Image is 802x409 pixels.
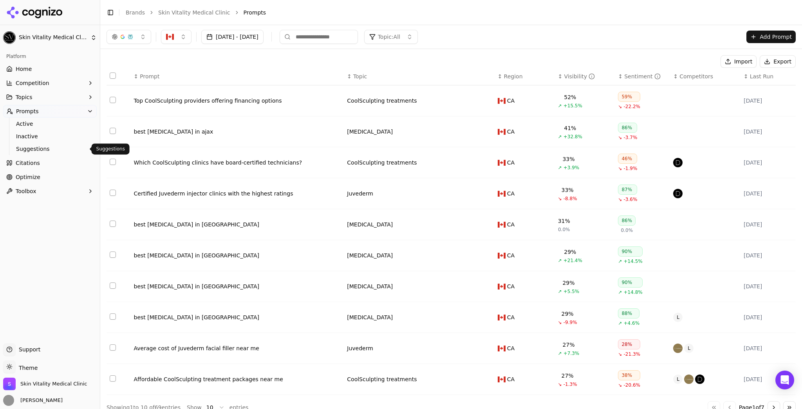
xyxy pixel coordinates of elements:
span: Prompts [244,9,266,16]
span: -20.6% [624,382,640,388]
span: CA [507,190,515,197]
a: [MEDICAL_DATA] [347,128,393,136]
span: +14.5% [624,258,643,264]
div: best [MEDICAL_DATA] in [GEOGRAPHIC_DATA] [134,221,341,228]
span: Skin Vitality Medical Clinic [20,380,87,387]
span: Citations [16,159,40,167]
div: ↕Region [498,72,552,80]
img: CA flag [498,160,506,166]
th: Region [495,68,555,85]
p: Suggestions [96,146,125,152]
img: spamedica [673,344,683,353]
span: L [684,344,694,353]
span: Skin Vitality Medical Clinic [19,34,87,41]
a: Brands [126,9,145,16]
div: Juvederm [347,344,373,352]
span: -22.2% [624,103,640,110]
span: 0.0% [558,226,570,233]
th: Prompt [131,68,344,85]
span: ↘ [618,165,622,172]
div: ↕Visibility [558,72,612,80]
span: [PERSON_NAME] [17,397,63,404]
div: 87% [618,185,637,195]
span: L [673,375,683,384]
span: ↗ [558,165,562,171]
div: 41% [564,124,576,132]
div: [DATE] [744,128,793,136]
span: CA [507,313,515,321]
div: 29% [562,310,574,318]
span: Active [16,120,84,128]
span: CA [507,221,515,228]
a: Home [3,63,97,75]
button: Select all rows [110,72,116,79]
span: +21.4% [564,257,582,264]
img: CA flag [498,376,506,382]
div: Open Intercom Messenger [775,371,794,389]
span: Topic [353,72,367,80]
span: CA [507,159,515,166]
img: CA flag [498,191,506,197]
span: CA [507,128,515,136]
span: Toolbox [16,187,36,195]
a: Juvederm [347,190,373,197]
div: 90% [618,277,642,288]
span: ↗ [618,258,622,264]
span: Suggestions [16,145,84,153]
div: ↕Sentiment [618,72,667,80]
th: Last Run [741,68,796,85]
span: Competition [16,79,49,87]
span: +5.5% [564,288,580,295]
span: CA [507,282,515,290]
button: Select row 7 [110,282,116,289]
a: best [MEDICAL_DATA] in [GEOGRAPHIC_DATA] [134,313,341,321]
button: Toolbox [3,185,97,197]
span: ↘ [558,319,562,326]
button: Select row 9 [110,344,116,351]
a: CoolSculpting treatments [347,159,417,166]
button: Select row 6 [110,252,116,258]
img: Sam Walker [3,395,14,406]
th: Competitors [670,68,740,85]
span: Last Run [750,72,773,80]
div: Top CoolSculpting providers offering financing options [134,97,341,105]
button: Open user button [3,395,63,406]
a: CoolSculpting treatments [347,375,417,383]
span: -3.6% [624,196,638,203]
th: Topic [344,68,495,85]
a: Certified Juvederm injector clinics with the highest ratings [134,190,341,197]
div: Affordable CoolSculpting treatment packages near me [134,375,341,383]
a: [MEDICAL_DATA] [347,313,393,321]
a: Inactive [13,131,87,142]
img: Skin Vitality Medical Clinic [3,378,16,390]
span: ↗ [558,103,562,109]
div: 33% [562,186,574,194]
a: best [MEDICAL_DATA] in ajax [134,128,341,136]
a: CoolSculpting treatments [347,97,417,105]
a: [MEDICAL_DATA] [347,221,393,228]
span: +4.6% [624,320,640,326]
button: Add Prompt [746,31,796,43]
img: spamedica [684,375,694,384]
div: [DATE] [744,221,793,228]
span: CA [507,375,515,383]
span: -1.9% [624,165,638,172]
img: dermapure [673,189,683,198]
div: ↕Prompt [134,72,341,80]
th: brandMentionRate [555,68,615,85]
div: 86% [618,215,636,226]
div: [DATE] [744,344,793,352]
span: ↘ [618,382,622,388]
button: Select row 5 [110,221,116,227]
span: ↗ [618,320,622,326]
a: Average cost of Juvederm facial filler near me [134,344,341,352]
div: ↕Topic [347,72,491,80]
img: CA flag [498,315,506,320]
